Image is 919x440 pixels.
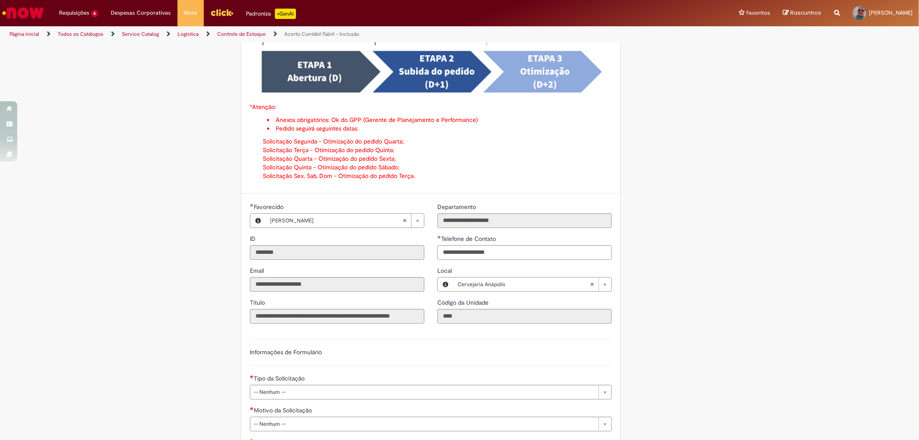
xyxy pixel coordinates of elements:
[250,298,267,307] label: Somente leitura - Título
[250,348,322,356] label: Informações de Formulário
[263,146,395,154] span: Solicitação Terça - Otimização do pedido Quinta;
[437,213,612,228] input: Departamento
[263,137,404,145] span: Solicitação Segunda - Otimização do pedido Quarta;
[263,155,396,162] span: Solicitação Quarta - Otimização do pedido Sexta;
[437,235,441,239] span: Obrigatório Preenchido
[284,31,359,37] a: Acerto Contábil Fabril - Inclusão
[250,277,424,292] input: Email
[250,245,424,260] input: ID
[111,9,171,17] span: Despesas Corporativas
[250,309,424,324] input: Título
[398,214,411,228] abbr: Limpar campo Favorecido
[438,278,453,291] button: Local, Visualizar este registro Cervejaria Anápolis
[437,267,454,275] span: Local
[9,31,39,37] a: Página inicial
[250,235,257,243] span: Somente leitura - ID
[250,203,254,207] span: Obrigatório Preenchido
[437,298,490,307] label: Somente leitura - Código da Unidade
[254,203,285,211] span: Necessários - Favorecido
[267,115,612,124] li: Anexos obrigatórios: Ok do GPP (Gerente de Planejamento e Performance)
[270,214,402,228] span: [PERSON_NAME]
[250,267,266,275] span: Somente leitura - Email
[254,406,314,414] span: Motivo da Solicitação
[210,6,234,19] img: click_logo_yellow_360x200.png
[441,235,498,243] span: Telefone de Contato
[250,266,266,275] label: Somente leitura - Email
[266,214,424,228] a: [PERSON_NAME]Limpar campo Favorecido
[184,9,197,17] span: More
[869,9,913,16] span: [PERSON_NAME]
[267,124,612,133] li: Pedido seguirá seguintes datas:
[250,299,267,306] span: Somente leitura - Título
[790,9,821,17] span: Rascunhos
[437,245,612,260] input: Telefone de Contato
[437,309,612,324] input: Código da Unidade
[59,9,89,17] span: Requisições
[783,9,821,17] a: Rascunhos
[254,385,594,399] span: -- Nenhum --
[58,31,103,37] a: Todos os Catálogos
[217,31,266,37] a: Controle de Estoque
[746,9,770,17] span: Favoritos
[250,407,254,410] span: Necessários
[275,9,296,19] p: +GenAi
[254,374,306,382] span: Tipo da Solicitação
[586,278,598,291] abbr: Limpar campo Local
[178,31,199,37] a: Logistica
[453,278,611,291] a: Cervejaria AnápolisLimpar campo Local
[250,234,257,243] label: Somente leitura - ID
[246,9,296,19] div: Padroniza
[122,31,159,37] a: Service Catalog
[437,203,478,211] label: Somente leitura - Departamento
[91,10,98,17] span: 6
[263,172,415,180] span: Solicitação Sex, Sab, Dom - Otimização do pedido Terça.
[250,214,266,228] button: Favorecido, Visualizar este registro Lucas Matias De Carvalho
[1,4,45,22] img: ServiceNow
[437,299,490,306] span: Somente leitura - Código da Unidade
[6,26,606,42] ul: Trilhas de página
[254,417,594,431] span: -- Nenhum --
[250,103,276,111] span: *Atenção:
[263,163,400,171] span: Solicitação Quinta - Otimização do pedido Sábado;
[458,278,590,291] span: Cervejaria Anápolis
[250,375,254,378] span: Necessários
